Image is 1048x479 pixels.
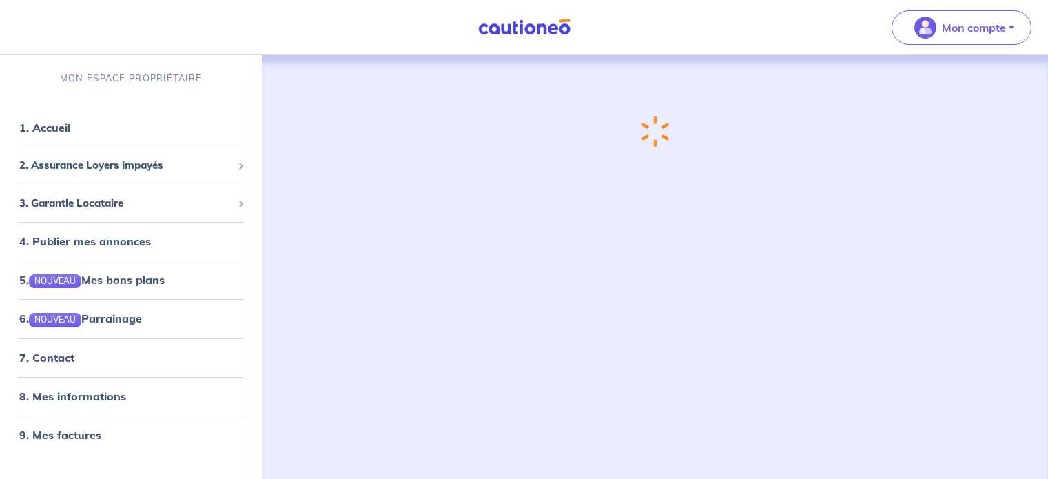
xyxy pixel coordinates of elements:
div: 1. Accueil [6,114,256,141]
div: 4. Publier mes annonces [6,227,256,255]
div: 7. Contact [6,344,256,371]
div: 8. Mes informations [6,383,256,410]
a: 1. Accueil [19,121,70,134]
a: 9. Mes factures [19,428,101,442]
div: 2. Assurance Loyers Impayés [6,152,256,179]
button: illu_account_valid_menu.svgMon compte [892,10,1031,45]
span: 3. Garantie Locataire [19,196,232,212]
div: 9. Mes factures [6,421,256,449]
p: Mon compte [942,19,1006,36]
img: loading-spinner [641,116,668,147]
a: 6.NOUVEAUParrainage [19,312,142,325]
a: 7. Contact [19,351,74,365]
p: MON ESPACE PROPRIÉTAIRE [60,72,202,85]
div: 5.NOUVEAUMes bons plans [6,266,256,294]
span: 2. Assurance Loyers Impayés [19,158,232,174]
div: 3. Garantie Locataire [6,190,256,217]
img: illu_account_valid_menu.svg [914,17,936,39]
img: Cautioneo [473,19,576,36]
a: 8. Mes informations [19,389,126,403]
a: 4. Publier mes annonces [19,234,151,248]
div: 6.NOUVEAUParrainage [6,305,256,332]
a: 5.NOUVEAUMes bons plans [19,273,165,287]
